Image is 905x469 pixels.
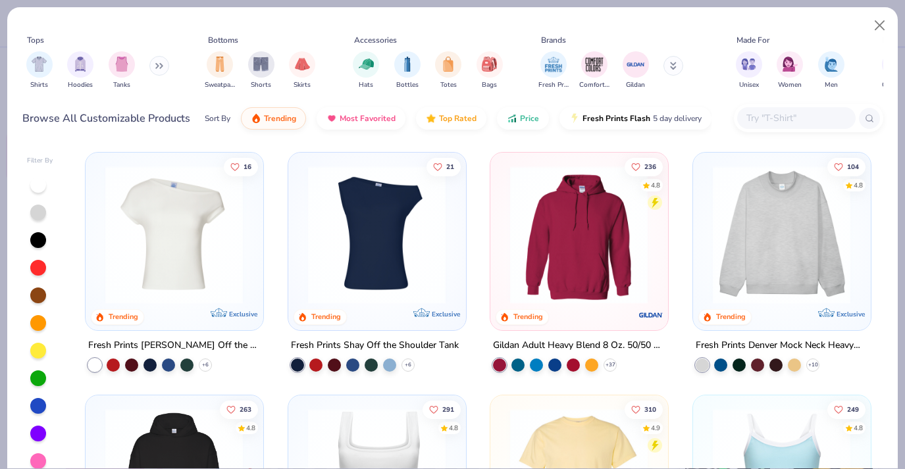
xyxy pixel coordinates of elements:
button: Like [625,400,663,418]
button: filter button [777,51,803,90]
img: Skirts Image [295,57,310,72]
img: Unisex Image [741,57,756,72]
img: Fresh Prints Image [544,55,563,74]
img: af1e0f41-62ea-4e8f-9b2b-c8bb59fc549d [452,166,603,304]
span: + 6 [405,360,411,368]
button: filter button [248,51,274,90]
span: Shorts [251,80,271,90]
div: filter for Comfort Colors [579,51,609,90]
button: Like [827,157,866,176]
img: Hats Image [359,57,374,72]
div: Fits [883,34,896,46]
span: 249 [847,406,859,412]
img: flash.gif [569,113,580,124]
span: Exclusive [229,309,257,318]
img: Bottles Image [400,57,415,72]
div: filter for Totes [435,51,461,90]
div: Tops [27,34,44,46]
span: Men [825,80,838,90]
div: Sort By [205,112,230,124]
div: 4.8 [246,423,255,433]
span: + 6 [202,360,209,368]
span: + 37 [606,360,615,368]
span: Totes [440,80,457,90]
button: filter button [477,51,503,90]
img: f5d85501-0dbb-4ee4-b115-c08fa3845d83 [706,166,857,304]
img: 5716b33b-ee27-473a-ad8a-9b8687048459 [301,166,452,304]
div: filter for Women [777,51,803,90]
img: TopRated.gif [426,113,436,124]
div: Bottoms [208,34,238,46]
button: Most Favorited [317,107,405,130]
button: Like [220,400,258,418]
img: Comfort Colors Image [584,55,604,74]
span: Bags [482,80,497,90]
span: Price [520,113,539,124]
button: Like [423,400,461,418]
img: Bags Image [482,57,496,72]
img: Sweatpants Image [213,57,227,72]
button: Top Rated [416,107,486,130]
button: filter button [394,51,421,90]
span: 16 [244,163,251,170]
img: Shorts Image [253,57,269,72]
button: filter button [289,51,315,90]
img: Totes Image [441,57,455,72]
button: Like [224,157,258,176]
span: Fresh Prints [538,80,569,90]
div: 4.8 [854,423,863,433]
img: Gildan Image [626,55,646,74]
button: filter button [353,51,379,90]
img: most_fav.gif [326,113,337,124]
div: Browse All Customizable Products [22,111,190,126]
span: 291 [442,406,454,412]
div: filter for Tanks [109,51,135,90]
div: filter for Sweatpants [205,51,235,90]
div: filter for Bottles [394,51,421,90]
div: filter for Bags [477,51,503,90]
button: filter button [205,51,235,90]
img: a1c94bf0-cbc2-4c5c-96ec-cab3b8502a7f [99,166,249,304]
span: Shirts [30,80,48,90]
div: Filter By [27,156,53,166]
input: Try "T-Shirt" [745,111,846,126]
div: Brands [541,34,566,46]
div: filter for Hats [353,51,379,90]
img: Tanks Image [115,57,129,72]
span: Comfort Colors [579,80,609,90]
span: Sweatpants [205,80,235,90]
span: Most Favorited [340,113,396,124]
div: Fresh Prints [PERSON_NAME] Off the Shoulder Top [88,337,261,353]
button: filter button [579,51,609,90]
span: Tanks [113,80,130,90]
span: Hoodies [68,80,93,90]
button: Fresh Prints Flash5 day delivery [559,107,711,130]
div: filter for Gildan [623,51,649,90]
span: Hats [359,80,373,90]
button: filter button [435,51,461,90]
div: 4.8 [449,423,458,433]
img: Men Image [824,57,839,72]
img: 01756b78-01f6-4cc6-8d8a-3c30c1a0c8ac [504,166,654,304]
span: Gildan [626,80,645,90]
span: + 10 [808,360,817,368]
span: 21 [446,163,454,170]
div: Fresh Prints Denver Mock Neck Heavyweight Sweatshirt [696,337,868,353]
span: Skirts [294,80,311,90]
span: Top Rated [439,113,477,124]
button: filter button [736,51,762,90]
button: Price [497,107,549,130]
div: filter for Men [818,51,844,90]
button: filter button [67,51,93,90]
button: filter button [538,51,569,90]
div: filter for Unisex [736,51,762,90]
span: 236 [644,163,656,170]
button: filter button [623,51,649,90]
img: Women Image [783,57,798,72]
button: Like [427,157,461,176]
button: Trending [241,107,306,130]
span: Exclusive [431,309,459,318]
span: Bottles [396,80,419,90]
span: Exclusive [836,309,864,318]
button: Close [867,13,892,38]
